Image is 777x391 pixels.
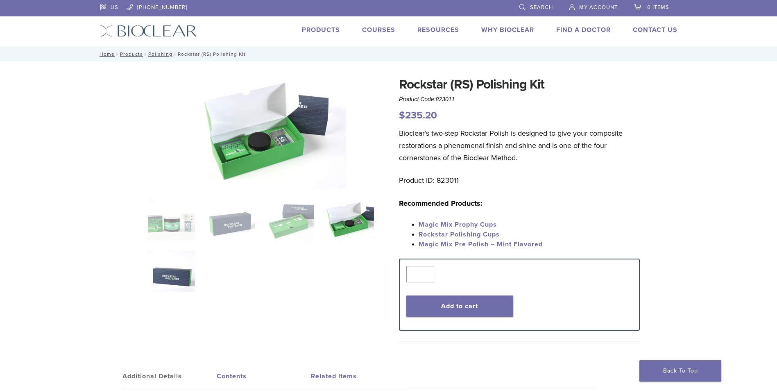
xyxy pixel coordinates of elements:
[148,251,195,292] img: Rockstar (RS) Polishing Kit - Image 5
[115,52,120,56] span: /
[399,96,455,102] span: Product Code:
[399,127,640,164] p: Bioclear’s two-step Rockstar Polish is designed to give your composite restorations a phenomenal ...
[530,4,553,11] span: Search
[326,199,374,240] img: Rockstar (RS) Polishing Kit - Image 4
[399,174,640,186] p: Product ID: 823011
[362,26,395,34] a: Courses
[176,75,346,189] img: Rockstar (RS) Polishing Kit - Image 4
[267,199,314,240] img: Rockstar (RS) Polishing Kit - Image 3
[122,365,217,388] a: Additional Details
[406,296,513,317] button: Add to cart
[399,199,483,208] strong: Recommended Products:
[481,26,534,34] a: Why Bioclear
[100,25,197,37] img: Bioclear
[419,221,497,229] a: Magic Mix Prophy Cups
[311,365,405,388] a: Related Items
[94,47,684,61] nav: Rockstar (RS) Polishing Kit
[207,199,254,240] img: Rockstar (RS) Polishing Kit - Image 2
[417,26,459,34] a: Resources
[436,96,455,102] span: 823011
[399,75,640,94] h1: Rockstar (RS) Polishing Kit
[419,230,500,239] a: Rockstar Polishing Cups
[419,240,543,248] a: Magic Mix Pre Polish – Mint Flavored
[647,4,669,11] span: 0 items
[579,4,618,11] span: My Account
[556,26,611,34] a: Find A Doctor
[120,51,143,57] a: Products
[148,51,172,57] a: Polishing
[172,52,178,56] span: /
[148,199,195,240] img: DSC_6582-copy-324x324.jpg
[143,52,148,56] span: /
[633,26,677,34] a: Contact Us
[302,26,340,34] a: Products
[399,109,405,121] span: $
[399,109,437,121] bdi: 235.20
[217,365,311,388] a: Contents
[639,360,721,382] a: Back To Top
[97,51,115,57] a: Home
